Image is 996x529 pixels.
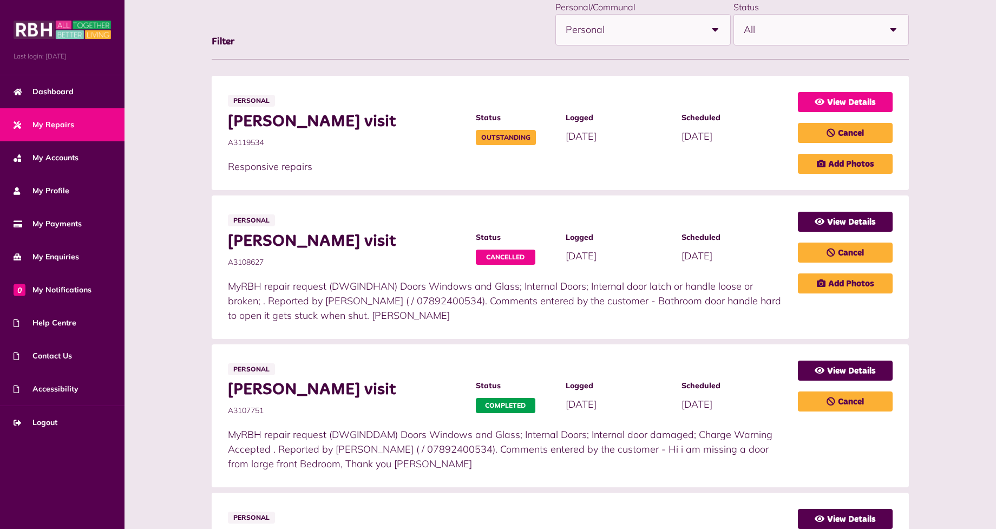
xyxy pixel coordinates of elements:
a: View Details [798,92,893,112]
span: Status [476,380,555,391]
span: [PERSON_NAME] visit [228,380,465,400]
span: A3108627 [228,257,465,268]
label: Personal/Communal [555,2,635,12]
span: Logged [566,380,671,391]
span: Logout [14,417,57,428]
span: My Accounts [14,152,78,164]
p: MyRBH repair request (DWGINDHAN) Doors Windows and Glass; Internal Doors; Internal door latch or ... [228,279,787,323]
a: View Details [798,361,893,381]
span: Personal [566,15,700,45]
span: Personal [228,95,275,107]
span: Cancelled [476,250,535,265]
a: Cancel [798,243,893,263]
span: Filter [212,37,234,47]
p: MyRBH repair request (DWGINDDAM) Doors Windows and Glass; Internal Doors; Internal door damaged; ... [228,427,787,471]
span: [DATE] [566,250,597,262]
span: [DATE] [566,398,597,410]
span: [DATE] [566,130,597,142]
span: Help Centre [14,317,76,329]
span: Dashboard [14,86,74,97]
span: My Payments [14,218,82,230]
a: View Details [798,212,893,232]
a: View Details [798,509,893,529]
span: Personal [228,363,275,375]
span: [DATE] [682,250,712,262]
span: [PERSON_NAME] visit [228,112,465,132]
span: 0 [14,284,25,296]
span: My Enquiries [14,251,79,263]
span: Scheduled [682,232,787,243]
span: [PERSON_NAME] visit [228,232,465,251]
span: All [744,15,878,45]
span: [DATE] [682,130,712,142]
span: Contact Us [14,350,72,362]
span: A3107751 [228,405,465,416]
span: Completed [476,398,535,413]
span: Scheduled [682,112,787,123]
span: [DATE] [682,398,712,410]
span: Last login: [DATE] [14,51,111,61]
span: Outstanding [476,130,536,145]
a: Add Photos [798,154,893,174]
span: Status [476,112,555,123]
span: My Repairs [14,119,74,130]
span: My Profile [14,185,69,197]
span: Personal [228,512,275,524]
p: Responsive repairs [228,159,787,174]
span: A3119534 [228,137,465,148]
span: Scheduled [682,380,787,391]
span: Status [476,232,555,243]
label: Status [733,2,759,12]
a: Add Photos [798,273,893,293]
span: Personal [228,214,275,226]
span: My Notifications [14,284,91,296]
span: Logged [566,112,671,123]
a: Cancel [798,123,893,143]
img: MyRBH [14,19,111,41]
span: Logged [566,232,671,243]
span: Accessibility [14,383,78,395]
a: Cancel [798,391,893,412]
